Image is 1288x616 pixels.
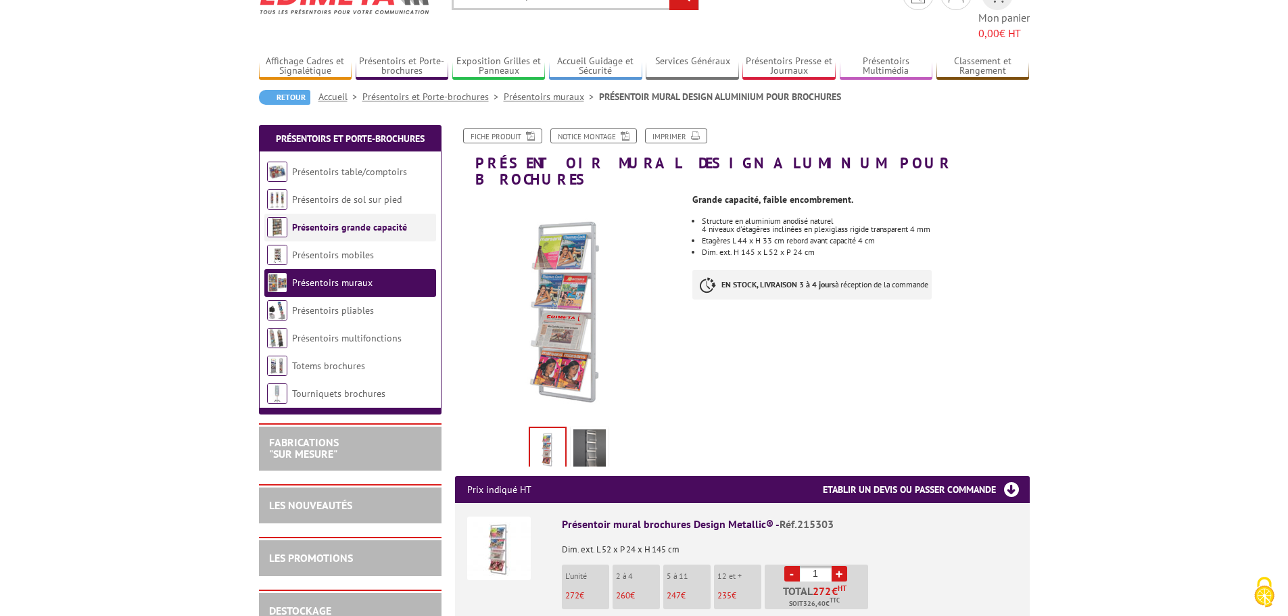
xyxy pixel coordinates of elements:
[530,428,565,470] img: presentoirs_muraux_215303_1.jpg
[292,166,407,178] a: Présentoirs table/comptoirs
[356,55,449,78] a: Présentoirs et Porte-brochures
[840,55,933,78] a: Présentoirs Multimédia
[269,498,352,512] a: LES NOUVEAUTÉS
[292,304,374,316] a: Présentoirs pliables
[565,590,579,601] span: 272
[978,26,1030,41] span: € HT
[616,590,630,601] span: 260
[292,221,407,233] a: Présentoirs grande capacité
[292,360,365,372] a: Totems brochures
[780,517,834,531] span: Réf.215303
[978,10,1030,41] span: Mon panier
[978,26,999,40] span: 0,00
[616,591,660,600] p: €
[565,571,609,581] p: L'unité
[318,91,362,103] a: Accueil
[768,586,868,609] p: Total
[267,383,287,404] img: Tourniquets brochures
[269,551,353,565] a: LES PROMOTIONS
[276,133,425,145] a: Présentoirs et Porte-brochures
[717,591,761,600] p: €
[832,586,838,596] span: €
[599,90,841,103] li: PRÉSENTOIR MURAL DESIGN ALUMINIUM POUR BROCHURES
[445,128,1040,187] h1: PRÉSENTOIR MURAL DESIGN ALUMINIUM POUR BROCHURES
[550,128,637,143] a: Notice Montage
[267,300,287,321] img: Présentoirs pliables
[562,517,1018,532] div: Présentoir mural brochures Design Metallic® -
[692,270,932,300] p: à réception de la commande
[742,55,836,78] a: Présentoirs Presse et Journaux
[452,55,546,78] a: Exposition Grilles et Panneaux
[838,584,846,593] sup: HT
[565,591,609,600] p: €
[504,91,599,103] a: Présentoirs muraux
[292,387,385,400] a: Tourniquets brochures
[362,91,504,103] a: Présentoirs et Porte-brochures
[269,435,339,461] a: FABRICATIONS"Sur Mesure"
[267,273,287,293] img: Présentoirs muraux
[292,332,402,344] a: Présentoirs multifonctions
[702,217,1029,233] li: Structure en aluminium anodisé naturel 4 niveaux d'étagères inclinées en plexiglass rigide transp...
[616,571,660,581] p: 2 à 4
[292,193,402,206] a: Présentoirs de sol sur pied
[463,128,542,143] a: Fiche produit
[467,517,531,580] img: Présentoir mural brochures Design Metallic®
[267,245,287,265] img: Présentoirs mobiles
[784,566,800,582] a: -
[830,596,840,604] sup: TTC
[573,429,606,471] img: presentoir_mural_brochures_design_metallic_215303_vide.jpg
[721,279,835,289] strong: EN STOCK, LIVRAISON 3 à 4 jours
[259,55,352,78] a: Affichage Cadres et Signalétique
[803,598,826,609] span: 326,40
[717,590,732,601] span: 235
[646,55,739,78] a: Services Généraux
[549,55,642,78] a: Accueil Guidage et Sécurité
[1247,575,1281,609] img: Cookies (fenêtre modale)
[267,162,287,182] img: Présentoirs table/comptoirs
[702,237,1029,245] li: Etagères L 44 x H 33 cm rebord avant capacité 4 cm
[645,128,707,143] a: Imprimer
[267,356,287,376] img: Totems brochures
[1241,570,1288,616] button: Cookies (fenêtre modale)
[936,55,1030,78] a: Classement et Rangement
[667,591,711,600] p: €
[832,566,847,582] a: +
[267,189,287,210] img: Présentoirs de sol sur pied
[562,536,1018,554] p: Dim. ext. L 52 x P 24 x H 145 cm
[267,328,287,348] img: Présentoirs multifonctions
[667,590,681,601] span: 247
[267,217,287,237] img: Présentoirs grande capacité
[455,194,683,422] img: presentoirs_muraux_215303_1.jpg
[667,571,711,581] p: 5 à 11
[292,277,373,289] a: Présentoirs muraux
[823,476,1030,503] h3: Etablir un devis ou passer commande
[467,476,531,503] p: Prix indiqué HT
[813,586,832,596] span: 272
[692,193,853,206] strong: Grande capacité, faible encombrement.
[702,248,1029,256] li: Dim. ext. H 145 x L 52 x P 24 cm
[789,598,840,609] span: Soit €
[717,571,761,581] p: 12 et +
[259,90,310,105] a: Retour
[292,249,374,261] a: Présentoirs mobiles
